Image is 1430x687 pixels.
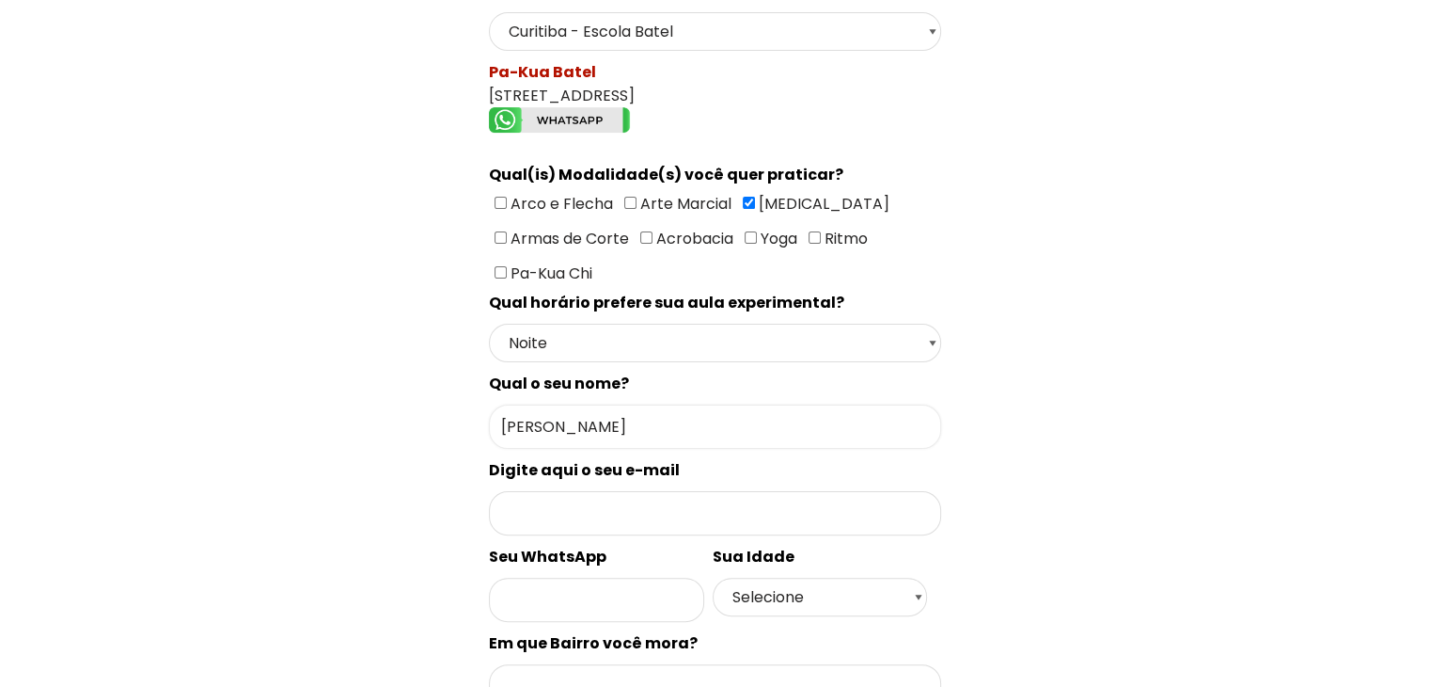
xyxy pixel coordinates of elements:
input: Yoga [745,232,757,244]
span: Ritmo [821,228,868,249]
span: Acrobacia [652,228,733,249]
div: [STREET_ADDRESS] [489,60,941,139]
spam: Pa-Kua Batel [489,61,596,83]
input: Arte Marcial [624,197,636,209]
input: Ritmo [809,232,821,244]
spam: Em que Bairro você mora? [489,632,698,654]
spam: Seu WhatsApp [489,546,606,567]
input: [MEDICAL_DATA] [743,197,755,209]
input: Pa-Kua Chi [495,266,507,279]
input: Arco e Flecha [495,197,507,209]
span: [MEDICAL_DATA] [755,193,889,215]
input: Acrobacia [640,232,652,244]
spam: Qual(is) Modalidade(s) você quer praticar? [489,164,843,185]
span: Armas de Corte [507,228,629,249]
spam: Digite aqui o seu e-mail [489,459,680,481]
span: Arte Marcial [636,193,731,215]
input: Armas de Corte [495,232,507,244]
spam: Qual o seu nome? [489,373,629,394]
img: whatsapp [489,107,630,133]
span: Pa-Kua Chi [507,263,592,284]
spam: Qual horário prefere sua aula experimental? [489,292,844,313]
span: Arco e Flecha [507,193,613,215]
spam: Sua Idade [713,546,794,567]
span: Yoga [757,228,797,249]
